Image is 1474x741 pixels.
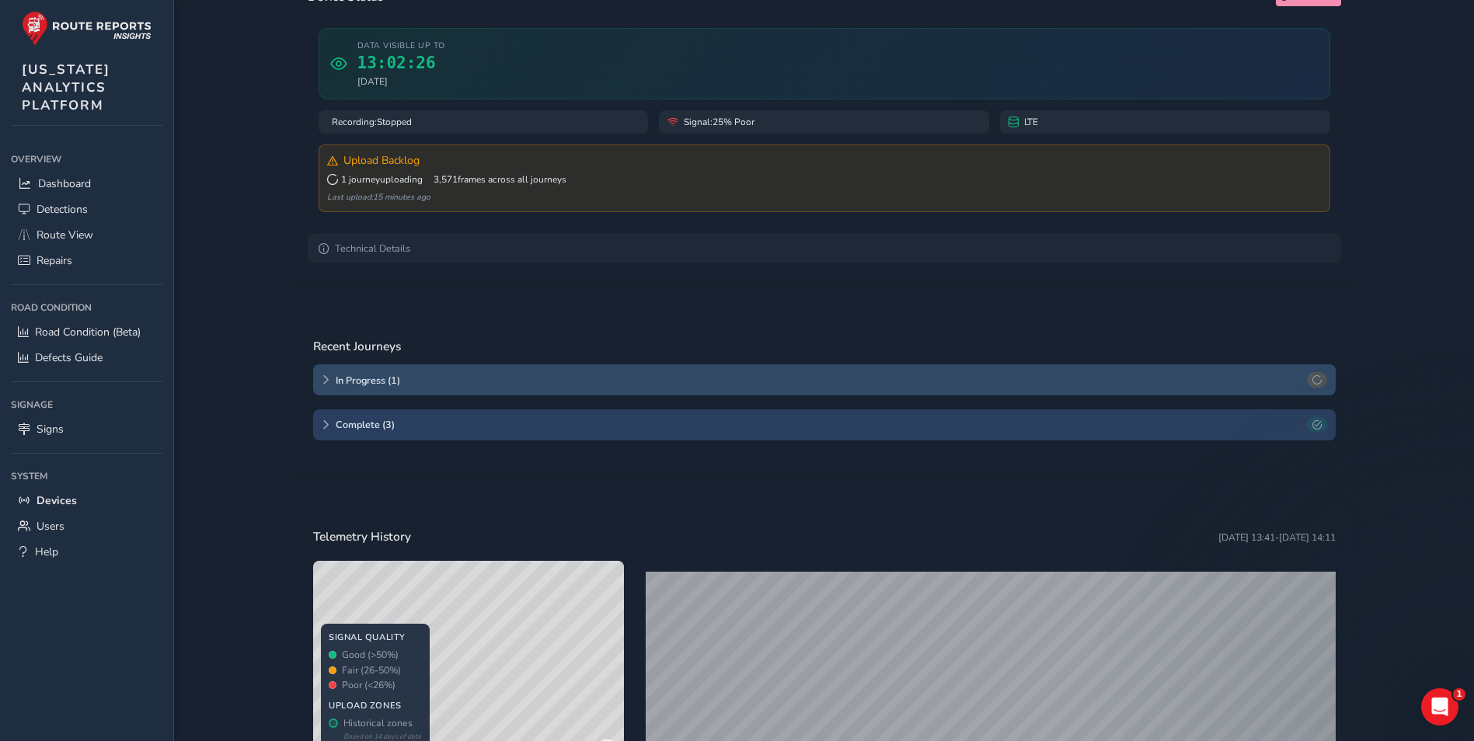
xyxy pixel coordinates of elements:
div: Signage [11,393,162,416]
div: Last upload: 15 minutes ago [327,191,1321,203]
span: LTE [1024,116,1038,128]
a: Signs [11,416,162,442]
span: 13:02:26 [357,54,445,72]
a: Users [11,513,162,539]
iframe: Intercom live chat [1421,688,1458,725]
a: Help [11,539,162,565]
span: Recording: Stopped [332,116,412,128]
span: [DATE] 13:41 - [DATE] 14:11 [1218,531,1336,544]
div: Road Condition [11,296,162,319]
span: Users [37,519,64,534]
span: Repairs [37,253,72,268]
span: Signal: 25% Poor [684,116,754,128]
span: Defects Guide [35,350,103,365]
span: [US_STATE] ANALYTICS PLATFORM [22,61,110,114]
span: Signs [37,422,64,437]
a: Route View [11,222,162,248]
span: Historical zones [343,717,413,729]
span: Fair (26-50%) [342,664,401,677]
span: Poor (<26%) [342,679,396,691]
span: [DATE] [357,75,445,88]
a: Dashboard [11,171,162,197]
h3: Telemetry History [313,530,411,544]
span: Data visible up to [357,40,445,51]
div: UPLOAD ZONES [329,700,421,711]
h3: Recent Journeys [313,339,401,353]
a: Road Condition (Beta) [11,319,162,345]
div: SIGNAL QUALITY [329,631,421,643]
span: 1 journey uploading [327,173,423,186]
summary: Technical Details [308,234,1341,263]
span: Dashboard [38,176,91,191]
img: rr logo [22,11,152,46]
span: Help [35,544,58,559]
a: Devices [11,488,162,513]
span: In Progress ( 1 ) [336,374,1302,387]
div: System [11,464,162,488]
span: Upload Backlog [343,153,420,168]
div: Overview [11,148,162,171]
span: Route View [37,228,93,242]
span: Detections [37,202,88,217]
a: Detections [11,197,162,222]
span: Complete ( 3 ) [336,418,1302,431]
span: 1 [1453,688,1465,701]
span: 3,571 frames across all journeys [434,173,566,186]
div: Based on 14 days of data [343,732,421,741]
span: Road Condition (Beta) [35,325,141,339]
a: Defects Guide [11,345,162,370]
span: Good (>50%) [342,649,399,661]
span: Devices [37,493,77,508]
a: Repairs [11,248,162,273]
